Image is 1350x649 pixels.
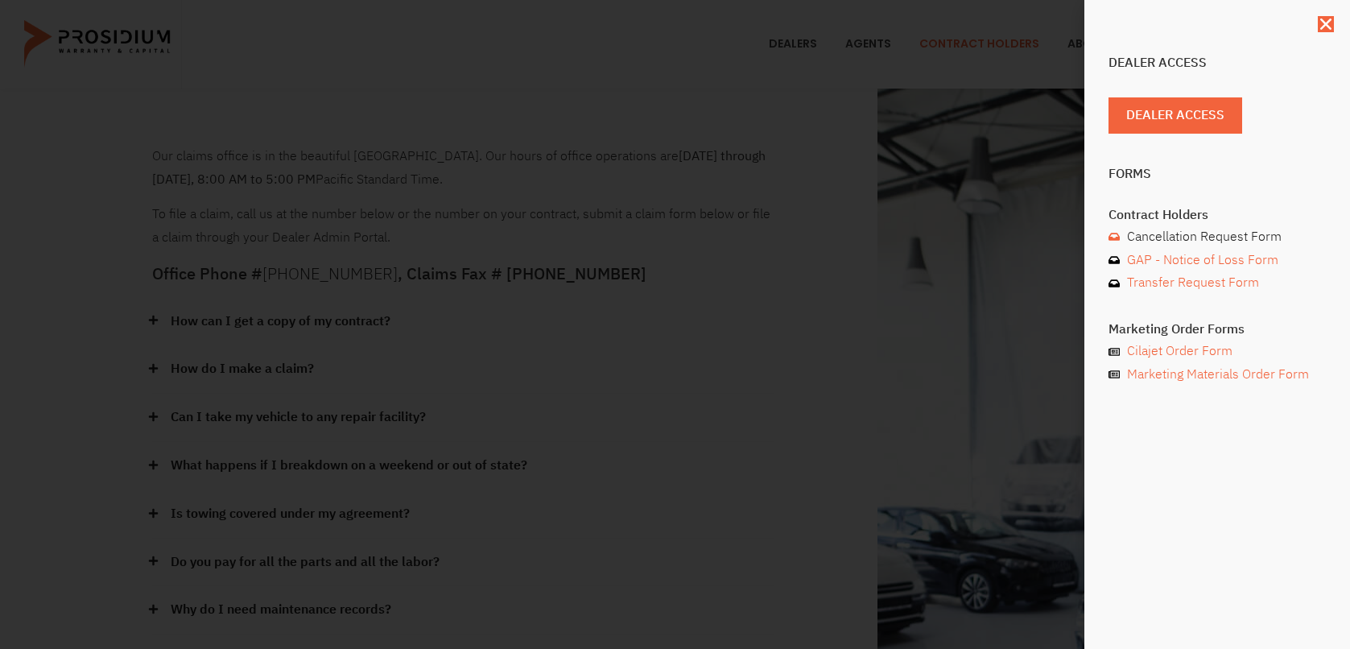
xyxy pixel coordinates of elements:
span: Dealer Access [1126,104,1224,127]
span: GAP - Notice of Loss Form [1123,249,1278,272]
h4: Marketing Order Forms [1108,323,1326,336]
span: Marketing Materials Order Form [1123,363,1309,387]
a: Close [1318,16,1334,32]
h4: Contract Holders [1108,209,1326,221]
a: Cancellation Request Form [1108,225,1326,249]
span: Transfer Request Form [1123,271,1259,295]
span: Cilajet Order Form [1123,340,1232,363]
a: GAP - Notice of Loss Form [1108,249,1326,272]
a: Cilajet Order Form [1108,340,1326,363]
span: Cancellation Request Form [1123,225,1282,249]
a: Transfer Request Form [1108,271,1326,295]
a: Dealer Access [1108,97,1242,134]
a: Marketing Materials Order Form [1108,363,1326,387]
h4: Dealer Access [1108,56,1326,69]
h4: Forms [1108,167,1326,180]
